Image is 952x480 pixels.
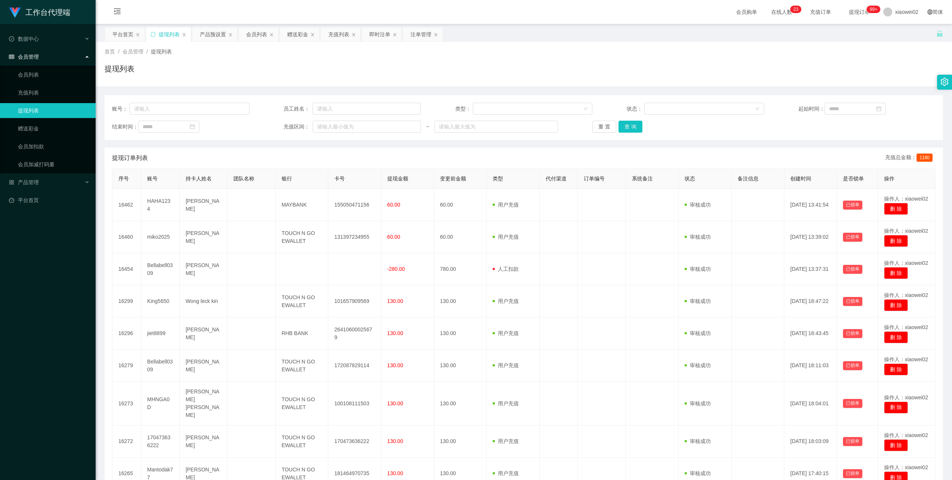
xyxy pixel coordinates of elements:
[328,350,381,382] td: 172087829114
[627,105,644,113] span: 状态：
[9,54,14,59] i: 图标: table
[434,285,487,318] td: 130.00
[884,260,928,266] span: 操作人：xiaowei02
[25,0,70,24] h1: 工作台代理端
[884,267,908,279] button: 删 除
[738,176,759,182] span: 备注信息
[410,27,431,41] div: 注单管理
[18,157,90,172] a: 会员加减打码量
[246,27,267,41] div: 会员列表
[276,425,328,458] td: TOUCH N GO EWALLET
[806,9,835,15] span: 充值订单
[936,30,943,37] i: 图标: unlock
[141,189,180,221] td: HAHA1234
[493,202,519,208] span: 用户充值
[685,202,711,208] span: 审核成功
[351,32,356,37] i: 图标: close
[369,27,390,41] div: 即时注单
[784,425,837,458] td: [DATE] 18:03:09
[493,330,519,336] span: 用户充值
[180,382,228,425] td: [PERSON_NAME] [PERSON_NAME]
[310,32,315,37] i: 图标: close
[867,6,880,13] sup: 949
[9,54,39,60] span: 会员管理
[282,176,292,182] span: 银行
[685,470,711,476] span: 审核成功
[387,298,403,304] span: 130.00
[18,85,90,100] a: 充值列表
[387,266,405,272] span: -280.00
[434,189,487,221] td: 60.00
[592,121,616,133] button: 重 置
[584,176,605,182] span: 订单编号
[884,176,894,182] span: 操作
[112,253,141,285] td: 16454
[118,176,129,182] span: 序号
[884,394,928,400] span: 操作人：xiaowei02
[112,123,138,131] span: 结束时间：
[18,139,90,154] a: 会员加扣款
[885,154,936,162] div: 充值总金额：
[884,235,908,247] button: 删 除
[9,36,14,41] i: 图标: check-circle-o
[434,382,487,425] td: 130.00
[18,67,90,82] a: 会员列表
[796,6,798,13] p: 3
[884,356,928,362] span: 操作人：xiaowei02
[421,123,434,131] span: ~
[455,105,473,113] span: 类型：
[387,234,400,240] span: 60.00
[151,32,156,37] i: 图标: sync
[685,362,711,368] span: 审核成功
[784,318,837,350] td: [DATE] 18:43:45
[387,362,403,368] span: 130.00
[276,318,328,350] td: RHB BANK
[328,27,349,41] div: 充值列表
[130,103,249,115] input: 请输入
[843,265,862,274] button: 已锁单
[182,32,186,37] i: 图标: close
[9,9,70,15] a: 工作台代理端
[276,221,328,253] td: TOUCH N GO EWALLET
[180,221,228,253] td: [PERSON_NAME]
[434,253,487,285] td: 780.00
[790,6,801,13] sup: 23
[493,266,519,272] span: 人工扣款
[328,318,381,350] td: 26410600025679
[546,176,567,182] span: 代付渠道
[493,470,519,476] span: 用户充值
[685,234,711,240] span: 审核成功
[276,350,328,382] td: TOUCH N GO EWALLET
[147,176,158,182] span: 账号
[884,363,908,375] button: 删 除
[843,201,862,210] button: 已锁单
[632,176,653,182] span: 系统备注
[768,9,796,15] span: 在线人数
[493,176,503,182] span: 类型
[798,105,825,113] span: 起始时间：
[884,196,928,202] span: 操作人：xiaowei02
[843,329,862,338] button: 已锁单
[843,399,862,408] button: 已锁单
[843,437,862,446] button: 已锁单
[387,176,408,182] span: 提现金额
[141,285,180,318] td: King5650
[784,253,837,285] td: [DATE] 13:37:31
[118,49,120,55] span: /
[180,425,228,458] td: [PERSON_NAME]
[180,285,228,318] td: Wong leck kin
[141,318,180,350] td: jiet8899
[843,233,862,242] button: 已锁单
[387,400,403,406] span: 130.00
[112,154,148,162] span: 提现订单列表
[884,439,908,451] button: 删 除
[313,103,421,115] input: 请输入
[493,234,519,240] span: 用户充值
[843,176,864,182] span: 是否锁单
[790,176,811,182] span: 创建时间
[917,154,933,162] span: 1180
[884,292,928,298] span: 操作人：xiaowei02
[434,425,487,458] td: 130.00
[123,49,143,55] span: 会员管理
[884,228,928,234] span: 操作人：xiaowei02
